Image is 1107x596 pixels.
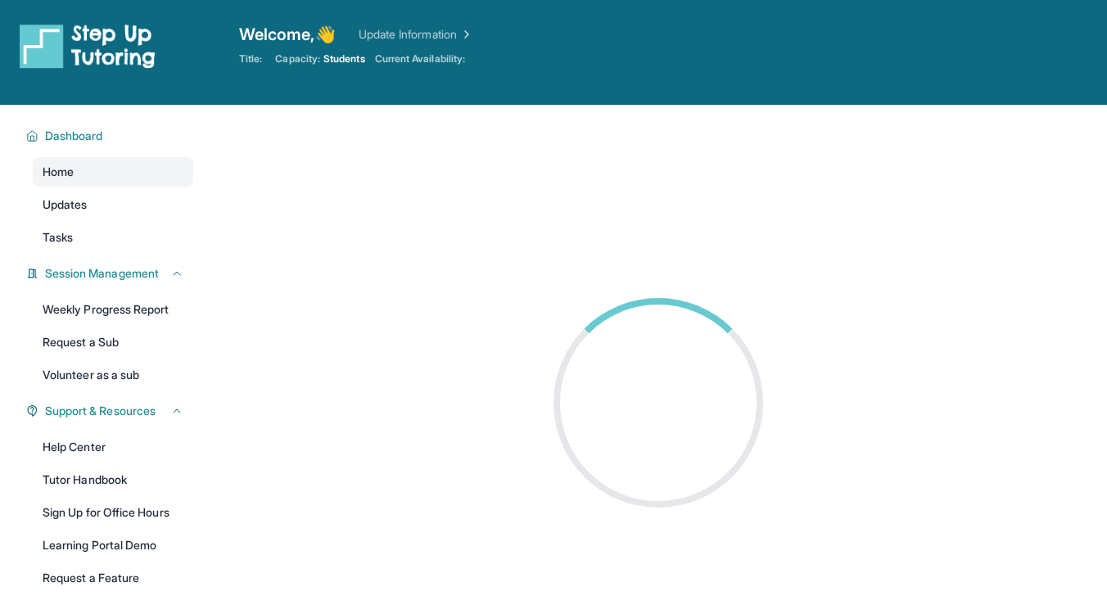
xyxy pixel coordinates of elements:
a: Volunteer as a sub [33,360,193,390]
a: Help Center [33,432,193,462]
a: Sign Up for Office Hours [33,498,193,527]
span: Capacity: [275,52,320,65]
a: Weekly Progress Report [33,295,193,324]
span: Tasks [43,229,73,246]
img: logo [20,23,156,69]
span: Current Availability: [375,52,465,65]
img: Chevron Right [457,26,473,43]
span: Students [323,52,365,65]
a: Update Information [359,26,473,43]
a: Tasks [33,223,193,252]
span: Updates [43,196,88,213]
a: Updates [33,190,193,219]
a: Request a Feature [33,563,193,593]
a: Learning Portal Demo [33,531,193,560]
a: Request a Sub [33,327,193,357]
span: Welcome, 👋 [239,23,336,46]
a: Home [33,157,193,187]
button: Session Management [38,265,183,282]
span: Title: [239,52,262,65]
span: Session Management [45,265,159,282]
button: Support & Resources [38,403,183,419]
a: Tutor Handbook [33,465,193,494]
button: Dashboard [38,128,183,144]
span: Home [43,164,74,180]
span: Dashboard [45,128,103,144]
span: Support & Resources [45,403,156,419]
